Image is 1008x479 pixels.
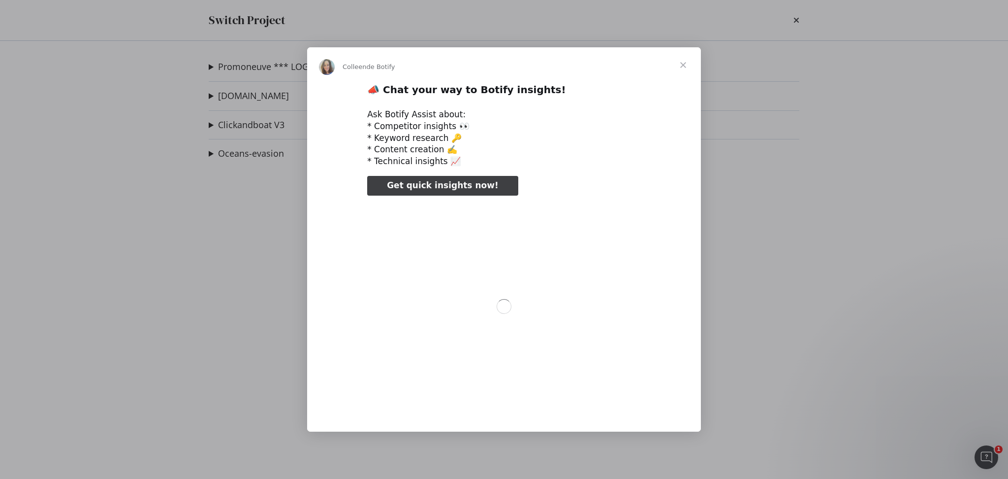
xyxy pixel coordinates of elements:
div: Ask Botify Assist about: * Competitor insights 👀 * Keyword research 🔑 * Content creation ✍️ * Tec... [367,109,641,168]
span: Get quick insights now! [387,180,498,190]
h2: 📣 Chat your way to Botify insights! [367,83,641,102]
span: Fermer [665,47,701,83]
span: Colleen [343,63,367,70]
img: Profile image for Colleen [319,59,335,75]
a: Get quick insights now! [367,176,518,196]
span: de Botify [367,63,395,70]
